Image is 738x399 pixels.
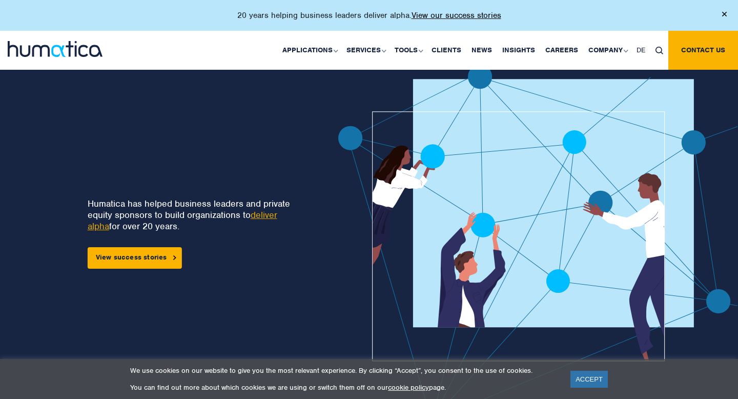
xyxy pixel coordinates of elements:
[88,198,303,232] p: Humatica has helped business leaders and private equity sponsors to build organizations to for ov...
[426,31,466,70] a: Clients
[88,247,182,269] a: View success stories
[655,47,663,54] img: search_icon
[497,31,540,70] a: Insights
[540,31,583,70] a: Careers
[631,31,650,70] a: DE
[388,383,429,392] a: cookie policy
[277,31,341,70] a: Applications
[637,46,645,54] span: DE
[389,31,426,70] a: Tools
[173,255,176,260] img: arrowicon
[570,371,608,388] a: ACCEPT
[341,31,389,70] a: Services
[130,383,558,392] p: You can find out more about which cookies we are using or switch them off on our page.
[583,31,631,70] a: Company
[130,366,558,375] p: We use cookies on our website to give you the most relevant experience. By clicking “Accept”, you...
[237,10,501,21] p: 20 years helping business leaders deliver alpha.
[88,209,277,232] a: deliver alpha
[466,31,497,70] a: News
[668,31,738,70] a: Contact us
[412,10,501,21] a: View our success stories
[8,41,102,57] img: logo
